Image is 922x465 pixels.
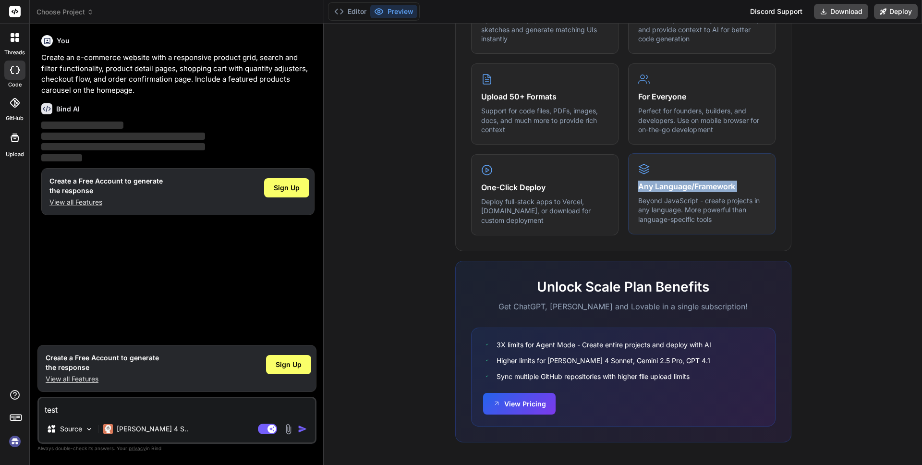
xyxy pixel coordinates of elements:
label: threads [4,49,25,57]
p: Beyond JavaScript - create projects in any language. More powerful than language-specific tools [638,196,765,224]
label: GitHub [6,114,24,122]
h6: Bind AI [56,104,80,114]
img: signin [7,433,23,450]
span: ‌ [41,143,205,150]
p: View all Features [49,197,163,207]
div: Discord Support [744,4,808,19]
label: Upload [6,150,24,159]
p: Perfect for founders, builders, and developers. Use on mobile browser for on-the-go development [638,106,765,135]
button: Editor [330,5,370,18]
p: Source [60,424,82,434]
h2: Unlock Scale Plan Benefits [471,277,776,297]
img: Pick Models [85,425,93,433]
button: Deploy [874,4,918,19]
span: ‌ [41,154,82,161]
span: privacy [129,445,146,451]
span: Sign Up [274,183,300,193]
p: Upload mockups, screenshots, or sketches and generate matching UIs instantly [481,15,608,44]
button: Preview [370,5,417,18]
h4: Any Language/Framework [638,181,765,192]
span: ‌ [41,122,123,129]
h4: Upload 50+ Formats [481,91,608,102]
textarea: test [39,398,315,416]
p: Always double-check its answers. Your in Bind [37,444,316,453]
img: attachment [283,424,294,435]
img: icon [298,424,307,434]
p: Deploy full-stack apps to Vercel, [DOMAIN_NAME], or download for custom deployment [481,197,608,225]
span: Sign Up [276,360,302,369]
p: Connect repos, talk to your codebase, and provide context to AI for better code generation [638,15,765,44]
p: Create an e-commerce website with a responsive product grid, search and filter functionality, pro... [41,52,315,96]
span: ‌ [41,133,205,140]
label: code [8,81,22,89]
h6: You [57,36,70,46]
p: [PERSON_NAME] 4 S.. [117,424,188,434]
h4: One-Click Deploy [481,182,608,193]
p: Get ChatGPT, [PERSON_NAME] and Lovable in a single subscription! [471,301,776,312]
span: Higher limits for [PERSON_NAME] 4 Sonnet, Gemini 2.5 Pro, GPT 4.1 [497,355,710,366]
p: Support for code files, PDFs, images, docs, and much more to provide rich context [481,106,608,135]
button: View Pricing [483,393,556,415]
span: 3X limits for Agent Mode - Create entire projects and deploy with AI [497,340,711,350]
button: Download [814,4,868,19]
h4: For Everyone [638,91,765,102]
span: Sync multiple GitHub repositories with higher file upload limits [497,371,690,381]
img: Claude 4 Sonnet [103,424,113,434]
p: View all Features [46,374,159,384]
span: Choose Project [36,7,94,17]
h1: Create a Free Account to generate the response [49,176,163,196]
h1: Create a Free Account to generate the response [46,353,159,372]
